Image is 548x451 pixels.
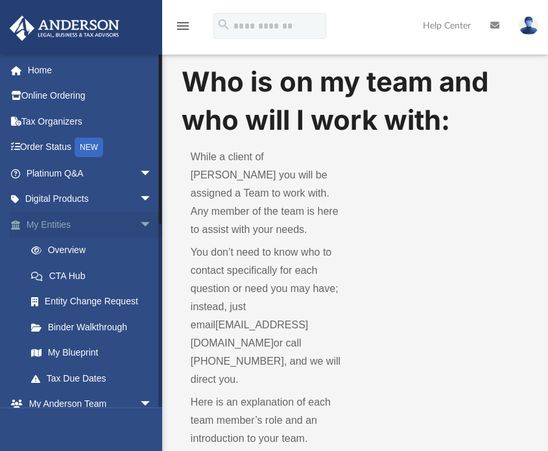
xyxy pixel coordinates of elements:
a: Home [9,57,172,83]
span: arrow_drop_down [139,391,165,418]
a: My Entitiesarrow_drop_down [9,212,172,238]
a: Binder Walkthrough [18,314,172,340]
a: My Blueprint [18,340,165,366]
a: Tax Due Dates [18,365,172,391]
a: Online Ordering [9,83,172,109]
a: Digital Productsarrow_drop_down [9,186,172,212]
a: Tax Organizers [9,108,172,134]
img: Anderson Advisors Platinum Portal [6,16,123,41]
a: Entity Change Request [18,289,172,315]
p: Here is an explanation of each team member’s role and an introduction to your team. [191,393,346,448]
i: search [217,18,231,32]
span: arrow_drop_down [139,212,165,238]
span: arrow_drop_down [139,160,165,187]
p: You don’t need to know who to contact specifically for each question or need you may have; instea... [191,243,346,389]
a: Order StatusNEW [9,134,172,161]
a: [EMAIL_ADDRESS][DOMAIN_NAME] [191,319,308,348]
a: Overview [18,238,172,263]
a: menu [175,25,191,34]
p: While a client of [PERSON_NAME] you will be assigned a Team to work with. Any member of the team ... [191,148,346,239]
span: arrow_drop_down [139,186,165,213]
a: Platinum Q&Aarrow_drop_down [9,160,172,186]
i: menu [175,18,191,34]
h1: Who is on my team and who will I work with: [182,63,529,140]
img: User Pic [519,16,538,35]
a: CTA Hub [18,263,172,289]
a: My Anderson Teamarrow_drop_down [9,391,165,417]
div: NEW [75,138,103,157]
